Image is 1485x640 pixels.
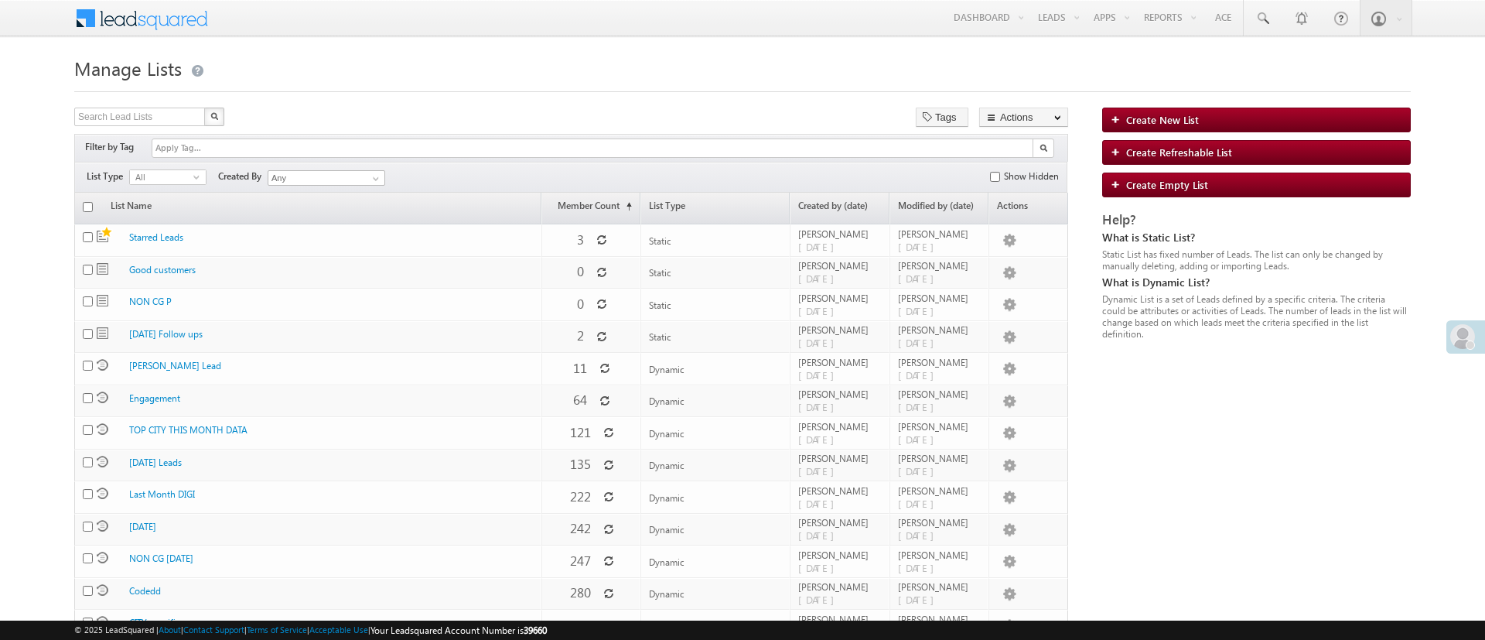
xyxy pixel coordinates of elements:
[798,260,882,272] span: [PERSON_NAME]
[577,295,584,313] span: 0
[97,263,108,275] span: Static
[247,625,307,635] a: Terms of Service
[97,488,108,499] span: Dynamic
[193,173,206,180] span: select
[1102,213,1411,227] div: Help?
[798,304,842,317] span: [DATE]
[798,593,842,606] span: [DATE]
[74,623,547,638] span: © 2025 LeadSquared | | | | |
[309,625,368,635] a: Acceptable Use
[129,521,156,532] a: [DATE]
[798,561,842,574] span: [DATE]
[790,194,888,224] a: Created by (date)
[798,421,882,433] span: [PERSON_NAME]
[364,171,384,187] a: Show All Items
[898,561,942,574] span: [DATE]
[979,108,1068,127] button: Actions
[798,240,842,253] span: [DATE]
[1102,248,1411,272] div: Static List has fixed number of Leads. The list can only be changed by manually deleting, adding ...
[898,497,942,510] span: [DATE]
[97,584,108,596] span: Dynamic
[1039,144,1047,152] img: Search
[898,549,982,561] span: [PERSON_NAME]
[898,272,942,285] span: [DATE]
[577,262,584,280] span: 0
[898,464,942,477] span: [DATE]
[570,552,591,570] span: 247
[1004,169,1059,183] label: Show Hidden
[989,194,1067,224] span: Actions
[370,625,547,636] span: Your Leadsquared Account Number is
[83,202,93,212] input: Check all records
[268,170,385,186] input: Type to Search
[649,395,684,407] span: Dynamic
[129,264,196,276] a: Good customers
[1102,231,1411,245] div: What is Static List?
[570,455,591,473] span: 135
[798,336,842,349] span: [DATE]
[798,433,842,446] span: [DATE]
[898,453,982,464] span: [PERSON_NAME]
[798,497,842,510] span: [DATE]
[570,584,591,601] span: 280
[898,421,982,433] span: [PERSON_NAME]
[890,194,988,224] a: Modified by (date)
[542,194,640,224] a: Member Count(sorted ascending)
[649,235,671,247] span: Static
[570,616,591,634] span: 564
[130,170,193,184] span: All
[898,593,942,606] span: [DATE]
[898,388,982,400] span: [PERSON_NAME]
[798,324,882,336] span: [PERSON_NAME]
[129,360,221,371] a: [PERSON_NAME] Lead
[898,517,982,529] span: [PERSON_NAME]
[129,457,182,468] a: [DATE] Leads
[129,617,180,628] a: CITY specific
[798,368,842,382] span: [DATE]
[1102,293,1411,340] div: Dynamic List is a set of Leads defined by a specific criteria. The criteria could be attributes o...
[97,423,108,435] span: Dynamic
[649,556,684,568] span: Dynamic
[87,169,129,183] span: List Type
[97,520,108,532] span: Dynamic
[97,295,108,306] span: Static
[649,460,684,471] span: Dynamic
[898,336,942,349] span: [DATE]
[577,327,584,344] span: 2
[898,529,942,542] span: [DATE]
[129,553,193,564] a: NON CG [DATE]
[798,581,882,593] span: [PERSON_NAME]
[898,293,982,304] span: [PERSON_NAME]
[649,267,671,279] span: Static
[898,433,942,446] span: [DATE]
[97,327,108,339] span: Static
[159,625,181,635] a: About
[183,625,244,635] a: Contact Support
[129,296,172,307] a: NON CG P
[649,299,671,311] span: Static
[1111,147,1126,156] img: add_icon.png
[97,552,108,563] span: Dynamic
[798,517,882,529] span: [PERSON_NAME]
[649,588,684,600] span: Dynamic
[524,625,547,636] span: 39660
[798,529,842,542] span: [DATE]
[898,240,942,253] span: [DATE]
[129,424,247,436] a: TOP CITY THIS MONTH DATA
[798,228,882,240] span: [PERSON_NAME]
[97,359,108,371] span: Dynamic
[649,524,684,536] span: Dynamic
[898,324,982,336] span: [PERSON_NAME]
[573,359,587,377] span: 11
[154,142,246,155] input: Apply Tag...
[1126,178,1208,191] span: Create Empty List
[210,112,218,120] img: Search
[898,368,942,382] span: [DATE]
[570,423,591,441] span: 121
[798,388,882,400] span: [PERSON_NAME]
[129,231,183,243] a: Starred Leads
[129,488,195,500] a: Last Month DIGI
[898,357,982,368] span: [PERSON_NAME]
[129,585,161,597] a: Codedd
[898,228,982,240] span: [PERSON_NAME]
